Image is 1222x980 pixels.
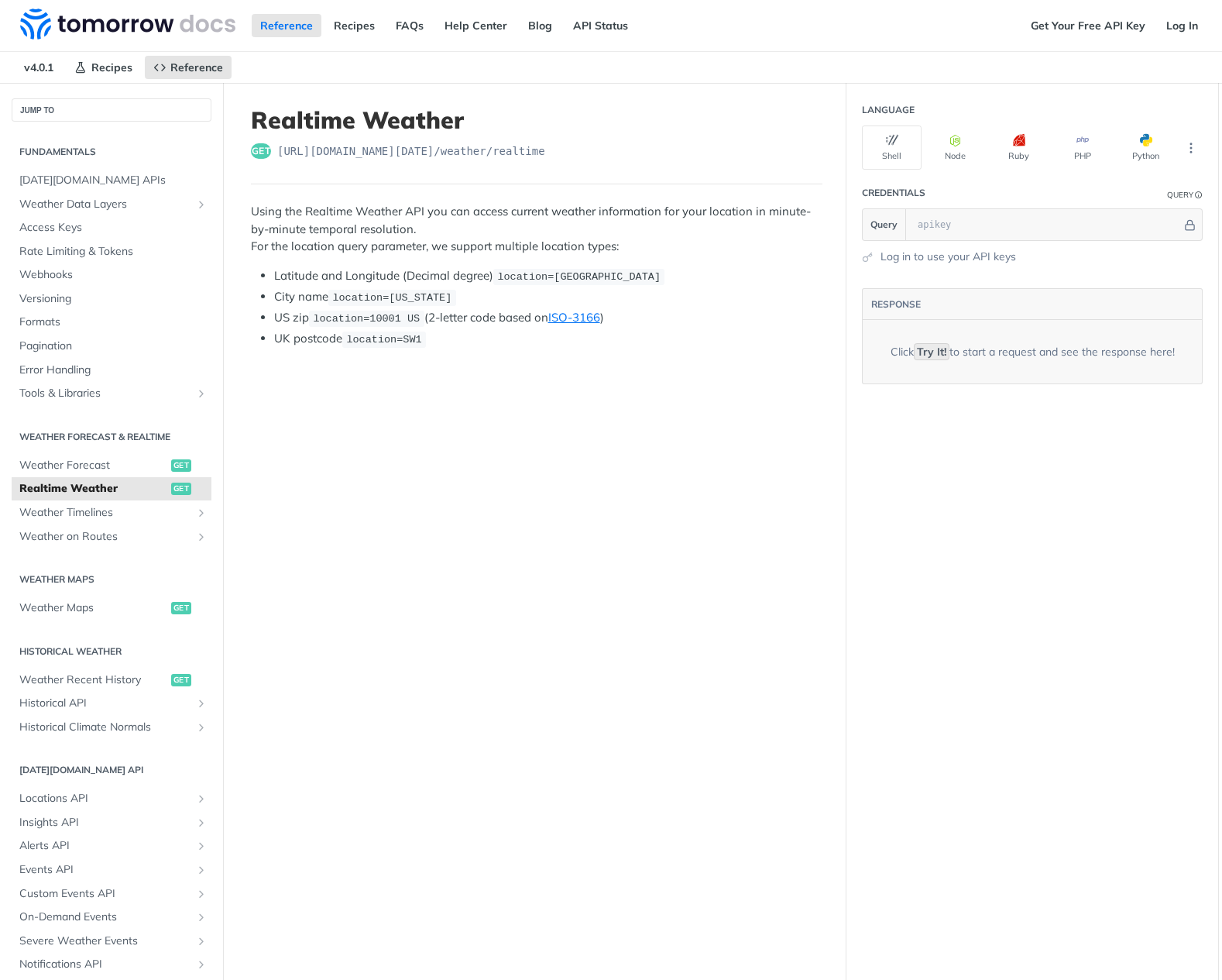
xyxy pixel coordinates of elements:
[493,269,664,284] code: location=[GEOGRAPHIC_DATA]
[19,862,191,878] span: Events API
[12,930,211,953] a: Severe Weather EventsShow subpages for Severe Weather Events
[12,573,211,586] h2: Weather Maps
[274,267,822,285] li: Latitude and Longitude (Decimal degree)
[19,363,208,378] span: Error Handling
[12,501,211,524] a: Weather TimelinesShow subpages for Weather Timelines
[12,882,211,906] a: Custom Events APIShow subpages for Custom Events API
[274,288,822,306] li: City name
[195,697,208,710] button: Show subpages for Historical API
[19,910,191,925] span: On-Demand Events
[19,386,191,401] span: Tools & Libraries
[274,309,822,327] li: US zip (2-letter code based on )
[12,953,211,976] a: Notifications APIShow subpages for Notifications API
[91,60,132,74] span: Recipes
[1167,189,1193,201] div: Query
[12,858,211,882] a: Events APIShow subpages for Events API
[12,787,211,810] a: Locations APIShow subpages for Locations API
[12,454,211,477] a: Weather Forecastget
[870,297,922,312] button: RESPONSE
[171,483,191,495] span: get
[989,126,1049,170] button: Ruby
[251,203,822,256] p: Using the Realtime Weather API you can access current weather information for your location in mi...
[195,840,208,852] button: Show subpages for Alerts API
[1116,126,1176,170] button: Python
[195,793,208,805] button: Show subpages for Locations API
[12,240,211,263] a: Rate Limiting & Tokens
[12,169,211,192] a: [DATE][DOMAIN_NAME] APIs
[19,315,208,330] span: Formats
[20,9,235,40] img: Tomorrow.io Weather API Docs
[1052,126,1112,170] button: PHP
[195,531,208,543] button: Show subpages for Weather on Routes
[19,197,191,212] span: Weather Data Layers
[19,791,191,806] span: Locations API
[12,98,211,122] button: JUMP TO
[548,310,600,325] a: ISO-3166
[12,811,211,834] a: Insights APIShow subpages for Insights API
[19,291,208,307] span: Versioning
[1195,191,1203,199] i: Information
[1184,141,1198,155] svg: More ellipsis
[19,505,191,521] span: Weather Timelines
[19,529,191,545] span: Weather on Routes
[891,344,1175,360] div: Click to start a request and see the response here!
[12,834,211,858] a: Alerts APIShow subpages for Alerts API
[171,602,191,614] span: get
[325,14,383,37] a: Recipes
[195,198,208,211] button: Show subpages for Weather Data Layers
[12,145,211,159] h2: Fundamentals
[309,311,424,326] code: location=10001 US
[277,143,545,159] span: https://api.tomorrow.io/v4/weather/realtime
[12,335,211,358] a: Pagination
[19,815,191,830] span: Insights API
[195,935,208,947] button: Show subpages for Severe Weather Events
[12,763,211,777] h2: [DATE][DOMAIN_NAME] API
[328,290,456,305] code: location=[US_STATE]
[145,56,232,79] a: Reference
[520,14,561,37] a: Blog
[195,864,208,876] button: Show subpages for Events API
[195,817,208,829] button: Show subpages for Insights API
[565,14,637,37] a: API Status
[863,209,906,240] button: Query
[925,126,985,170] button: Node
[862,126,922,170] button: Shell
[195,387,208,400] button: Show subpages for Tools & Libraries
[12,597,211,620] a: Weather Mapsget
[12,716,211,739] a: Historical Climate NormalsShow subpages for Historical Climate Normals
[252,14,321,37] a: Reference
[387,14,432,37] a: FAQs
[19,267,208,283] span: Webhooks
[170,60,223,74] span: Reference
[12,669,211,692] a: Weather Recent Historyget
[1167,189,1203,201] div: QueryInformation
[15,56,62,79] span: v4.0.1
[12,430,211,444] h2: Weather Forecast & realtime
[12,692,211,715] a: Historical APIShow subpages for Historical API
[171,674,191,686] span: get
[12,525,211,548] a: Weather on RoutesShow subpages for Weather on Routes
[12,359,211,382] a: Error Handling
[251,106,822,134] h1: Realtime Weather
[12,263,211,287] a: Webhooks
[19,934,191,949] span: Severe Weather Events
[19,220,208,236] span: Access Keys
[12,311,211,334] a: Formats
[195,958,208,971] button: Show subpages for Notifications API
[914,343,949,360] code: Try It!
[19,173,208,188] span: [DATE][DOMAIN_NAME] APIs
[19,244,208,260] span: Rate Limiting & Tokens
[12,216,211,239] a: Access Keys
[19,957,191,972] span: Notifications API
[251,143,271,159] span: get
[19,600,167,616] span: Weather Maps
[19,720,191,735] span: Historical Climate Normals
[1179,136,1203,160] button: More Languages
[12,906,211,929] a: On-Demand EventsShow subpages for On-Demand Events
[12,193,211,216] a: Weather Data LayersShow subpages for Weather Data Layers
[19,696,191,711] span: Historical API
[12,382,211,405] a: Tools & LibrariesShow subpages for Tools & Libraries
[19,838,191,854] span: Alerts API
[195,911,208,923] button: Show subpages for On-Demand Events
[12,645,211,658] h2: Historical Weather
